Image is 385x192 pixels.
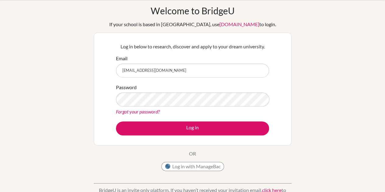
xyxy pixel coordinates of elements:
[109,21,276,28] div: If your school is based in [GEOGRAPHIC_DATA], use to login.
[161,162,224,171] button: Log in with ManageBac
[116,121,269,135] button: Log in
[219,21,259,27] a: [DOMAIN_NAME]
[116,84,137,91] label: Password
[116,43,269,50] p: Log in below to research, discover and apply to your dream university.
[116,109,160,114] a: Forgot your password?
[189,150,196,157] p: OR
[151,5,235,16] h1: Welcome to BridgeU
[116,55,128,62] label: Email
